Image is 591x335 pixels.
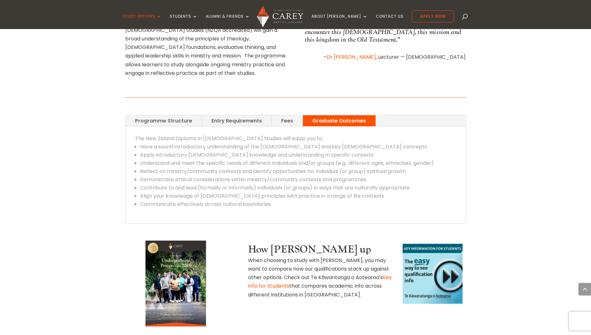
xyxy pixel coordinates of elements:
a: Image [403,244,463,304]
p: – , Lecturer — [DEMOGRAPHIC_DATA] [305,53,466,61]
a: Dr [PERSON_NAME] [327,53,376,61]
div: When choosing to study with [PERSON_NAME], you may want to compare how our qualifications stack u... [248,244,396,299]
a: Students [170,14,198,29]
p: Students who study the New Zealand Diploma in [DEMOGRAPHIC_DATA] Studies (NZQA accredited) will g... [125,17,286,77]
span: Align your knowledge of [DEMOGRAPHIC_DATA] principles with practice in a range of life contexts [140,192,384,200]
span: Communicate effectively across cultural boundaries [140,200,271,208]
span: Demonstrate ethical considerations within ministry/community contexts and programmes [140,176,366,183]
p: The New Zeland Diploma in [DEMOGRAPHIC_DATA] Studies will equip you to: [135,134,456,143]
p: “If you are interested in digging deeper into [DEMOGRAPHIC_DATA]’s mission of love, justice, merc... [305,5,466,43]
a: Undergraduate Prospectus Cover 2025 [145,321,206,328]
img: Carey Baptist College [257,6,303,27]
a: Entry Requirements [202,115,271,126]
span: Have a sound introductory understanding of the [DEMOGRAPHIC_DATA] and key [DEMOGRAPHIC_DATA] conc... [140,143,427,150]
a: Alumni & Friends [206,14,250,29]
a: Graduate Outcomes [303,115,375,126]
a: Study Options [122,14,162,29]
span: Contribute to and lead (formally or informally) individuals (or groups) in ways that are cultural... [140,184,410,191]
a: Apply Now [412,10,454,22]
img: Undergraduate Prospectus Cover 2025 [145,241,206,326]
span: Understand and meet the specific needs of different individuals and/or groups (e.g., different ag... [140,159,434,167]
a: About [PERSON_NAME] [311,14,368,29]
span: Reflect on ministry/community contexts and identify opportunities for individual (or group) spiri... [140,168,406,175]
a: Contact Us [376,14,404,29]
h3: How [PERSON_NAME] up [248,244,396,256]
a: Programme Structure [126,115,202,126]
a: Fees [272,115,303,126]
span: Apply introductory [DEMOGRAPHIC_DATA] knowledge and understanding in specific contexts [140,151,374,159]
